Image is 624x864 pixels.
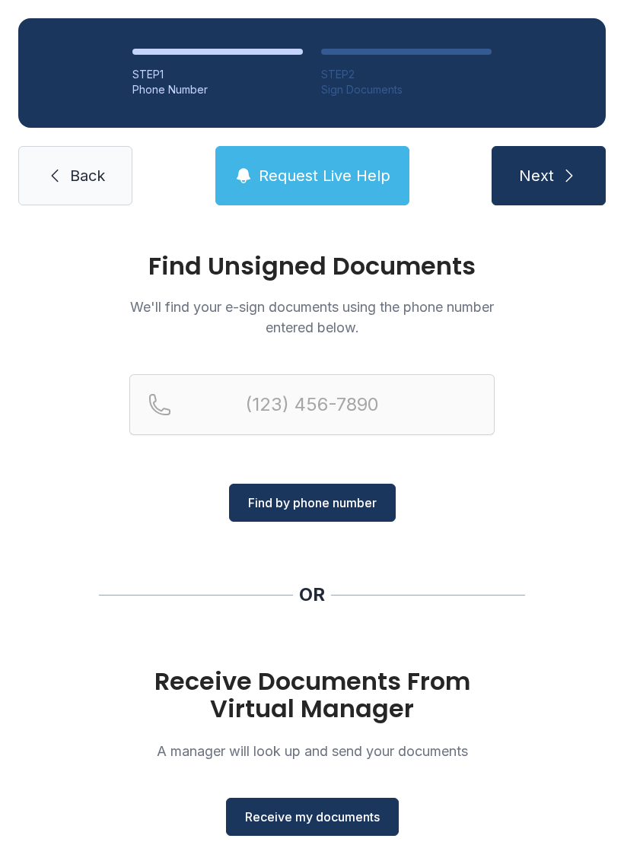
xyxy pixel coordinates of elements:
[132,82,303,97] div: Phone Number
[321,67,492,82] div: STEP 2
[321,82,492,97] div: Sign Documents
[245,808,380,826] span: Receive my documents
[129,668,495,723] h1: Receive Documents From Virtual Manager
[299,583,325,607] div: OR
[259,165,390,186] span: Request Live Help
[129,254,495,278] h1: Find Unsigned Documents
[129,741,495,761] p: A manager will look up and send your documents
[129,374,495,435] input: Reservation phone number
[519,165,554,186] span: Next
[248,494,377,512] span: Find by phone number
[70,165,105,186] span: Back
[132,67,303,82] div: STEP 1
[129,297,495,338] p: We'll find your e-sign documents using the phone number entered below.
